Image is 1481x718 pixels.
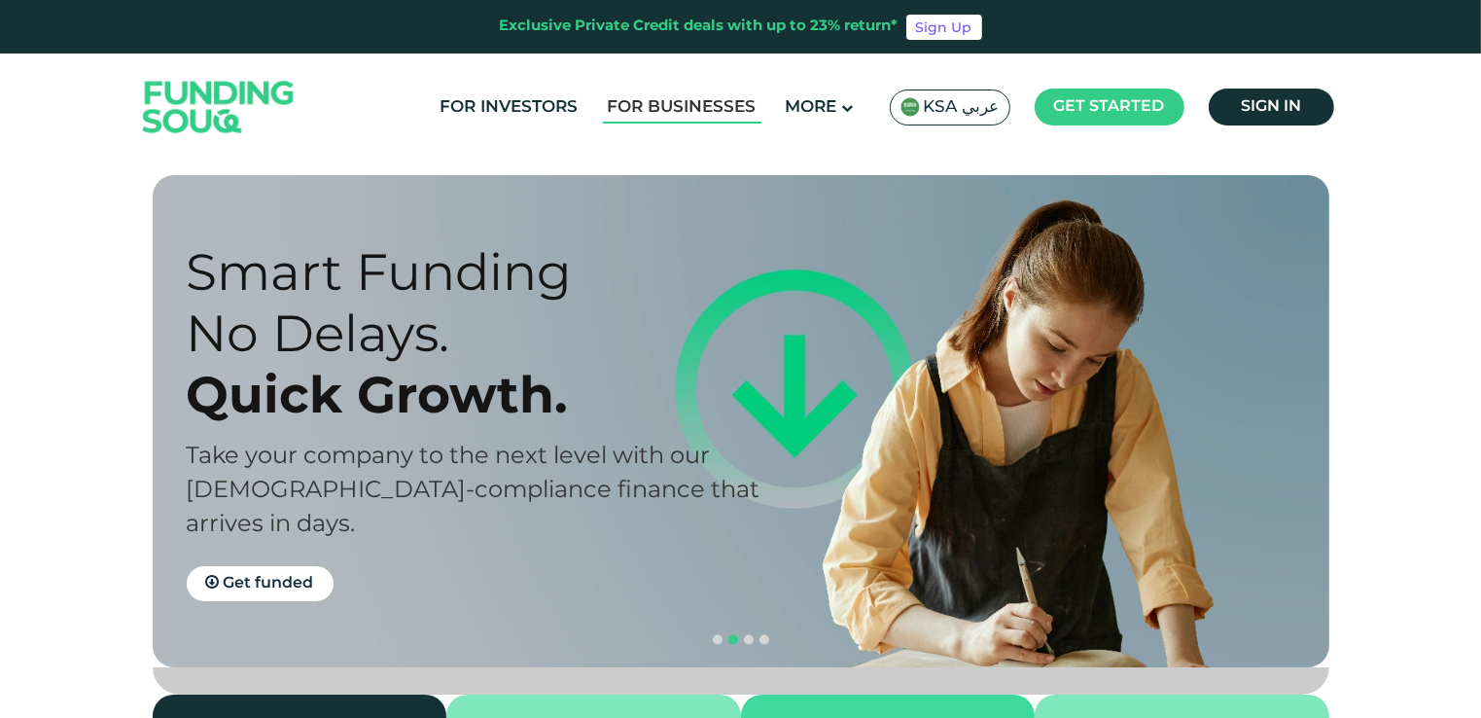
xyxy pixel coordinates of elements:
[786,99,837,116] span: More
[187,474,775,542] div: [DEMOGRAPHIC_DATA]-compliance finance that arrives in days.
[187,566,334,601] a: Get funded
[725,632,741,648] button: navigation
[741,632,757,648] button: navigation
[187,440,775,474] div: Take your company to the next level with our
[710,632,725,648] button: navigation
[187,364,775,425] div: Quick Growth.
[924,96,1000,119] span: KSA عربي
[906,15,982,40] a: Sign Up
[224,576,314,591] span: Get funded
[757,632,772,648] button: navigation
[1241,99,1301,114] span: Sign in
[603,91,761,124] a: For Businesses
[500,16,899,38] div: Exclusive Private Credit deals with up to 23% return*
[187,303,775,364] div: No Delays.
[1054,99,1165,114] span: Get started
[187,241,775,303] div: Smart Funding
[123,58,314,157] img: Logo
[900,97,920,117] img: SA Flag
[1209,89,1334,126] a: Sign in
[436,91,583,124] a: For Investors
